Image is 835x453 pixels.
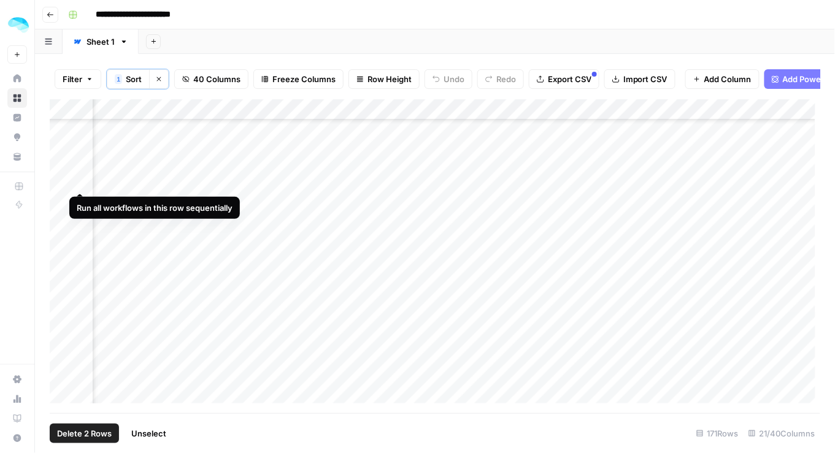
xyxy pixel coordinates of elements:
a: Sheet 1 [63,29,139,54]
span: Sort [126,73,142,85]
button: Redo [477,69,524,89]
img: ColdiQ Logo [7,14,29,36]
a: Your Data [7,147,27,167]
a: Settings [7,370,27,389]
a: Insights [7,108,27,128]
button: Row Height [348,69,420,89]
span: 1 [117,74,120,84]
a: Learning Hub [7,409,27,428]
div: 1 [115,74,122,84]
div: Sheet 1 [87,36,115,48]
button: Filter [55,69,101,89]
span: Redo [496,73,516,85]
a: Home [7,69,27,88]
a: Browse [7,88,27,108]
button: Freeze Columns [253,69,344,89]
span: Undo [444,73,464,85]
a: Usage [7,389,27,409]
span: Freeze Columns [272,73,336,85]
button: Undo [425,69,472,89]
a: Opportunities [7,128,27,147]
div: 21/40 Columns [744,424,820,443]
button: Help + Support [7,428,27,448]
span: Filter [63,73,82,85]
span: Delete 2 Rows [57,427,112,440]
button: 1Sort [107,69,149,89]
span: Export CSV [548,73,591,85]
div: Run all workflows in this row sequentially [77,202,233,214]
button: Workspace: ColdiQ [7,10,27,40]
div: 171 Rows [691,424,744,443]
button: Export CSV [529,69,599,89]
button: Import CSV [604,69,675,89]
span: Unselect [131,427,166,440]
button: Delete 2 Rows [50,424,119,443]
button: Unselect [124,424,174,443]
span: Import CSV [623,73,668,85]
button: 40 Columns [174,69,248,89]
button: Add Column [685,69,760,89]
span: Row Height [367,73,412,85]
span: 40 Columns [193,73,240,85]
span: Add Column [704,73,752,85]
